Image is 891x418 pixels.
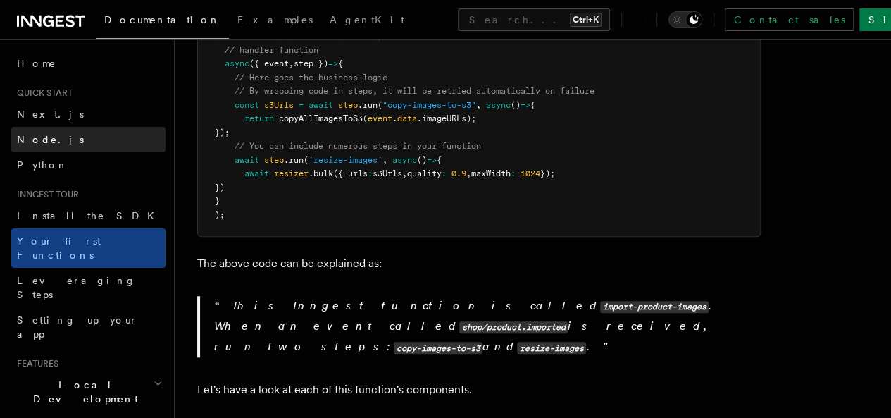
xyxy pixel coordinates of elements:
span: await [244,168,269,178]
p: Let's have a look at each of this function's components. [197,380,761,400]
span: copyAllImagesToS3 [279,113,363,123]
span: Quick start [11,87,73,99]
span: : [511,168,516,178]
a: Install the SDK [11,203,166,228]
span: "copy-images-to-s3" [382,100,476,110]
span: Setting up your app [17,314,138,340]
span: . [392,113,397,123]
span: .bulk [309,168,333,178]
span: Examples [237,14,313,25]
span: ( [304,155,309,165]
span: 1024 [521,168,540,178]
code: resize-images [517,342,586,354]
span: Documentation [104,14,220,25]
button: Toggle dark mode [668,11,702,28]
span: quality [407,168,442,178]
span: // handler function [225,45,318,55]
span: const [235,100,259,110]
a: Your first Functions [11,228,166,268]
a: Leveraging Steps [11,268,166,307]
span: .imageURLs); [417,113,476,123]
span: , [289,59,294,68]
span: Leveraging Steps [17,275,136,300]
span: resizer [274,168,309,178]
span: Features [11,358,58,369]
span: async [486,100,511,110]
span: .run [358,100,378,110]
span: .run [284,155,304,165]
code: shop/product.imported [459,321,568,333]
button: Local Development [11,372,166,412]
span: Python [17,159,68,171]
span: ); [215,210,225,220]
a: Examples [229,4,321,38]
a: Python [11,152,166,178]
span: 'resize-images' [309,155,382,165]
span: event [368,113,392,123]
span: ({ urls [333,168,368,178]
code: import-product-images [600,301,709,313]
span: : [442,168,447,178]
span: step }) [294,59,328,68]
span: AgentKit [330,14,404,25]
button: Search...Ctrl+K [458,8,610,31]
span: = [299,100,304,110]
span: , [466,168,471,178]
span: Node.js [17,134,84,145]
span: => [521,100,530,110]
span: }); [215,128,230,137]
span: }); [540,168,555,178]
code: copy-images-to-s3 [394,342,482,354]
span: }) [215,183,225,192]
span: => [328,59,338,68]
span: async [392,155,417,165]
p: This Inngest function is called . When an event called is received, run two steps: and . [214,296,761,357]
span: return [244,113,274,123]
span: => [427,155,437,165]
span: ( [363,113,368,123]
span: Next.js [17,109,84,120]
span: , [382,155,387,165]
span: Inngest tour [11,189,79,200]
span: { [338,59,343,68]
span: s3Urls [373,168,402,178]
span: { [530,100,535,110]
span: Home [17,56,56,70]
span: ({ event [249,59,289,68]
span: async [225,59,249,68]
span: s3Urls [264,100,294,110]
span: step [264,155,284,165]
span: maxWidth [471,168,511,178]
span: () [511,100,521,110]
span: Local Development [11,378,154,406]
span: { [437,155,442,165]
span: // You can include numerous steps in your function [235,141,481,151]
a: Contact sales [725,8,854,31]
span: await [235,155,259,165]
a: Next.js [11,102,166,127]
span: () [417,155,427,165]
span: // Here goes the business logic [235,73,387,82]
a: Node.js [11,127,166,152]
p: The above code can be explained as: [197,254,761,273]
span: } [215,196,220,206]
span: Your first Functions [17,235,101,261]
a: Setting up your app [11,307,166,347]
span: Install the SDK [17,210,163,221]
span: await [309,100,333,110]
span: step [338,100,358,110]
a: AgentKit [321,4,413,38]
kbd: Ctrl+K [570,13,602,27]
span: , [476,100,481,110]
span: , [402,168,407,178]
span: ( [378,100,382,110]
a: Documentation [96,4,229,39]
span: 0.9 [451,168,466,178]
a: Home [11,51,166,76]
span: : [368,168,373,178]
span: // By wrapping code in steps, it will be retried automatically on failure [235,86,594,96]
span: data [397,113,417,123]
